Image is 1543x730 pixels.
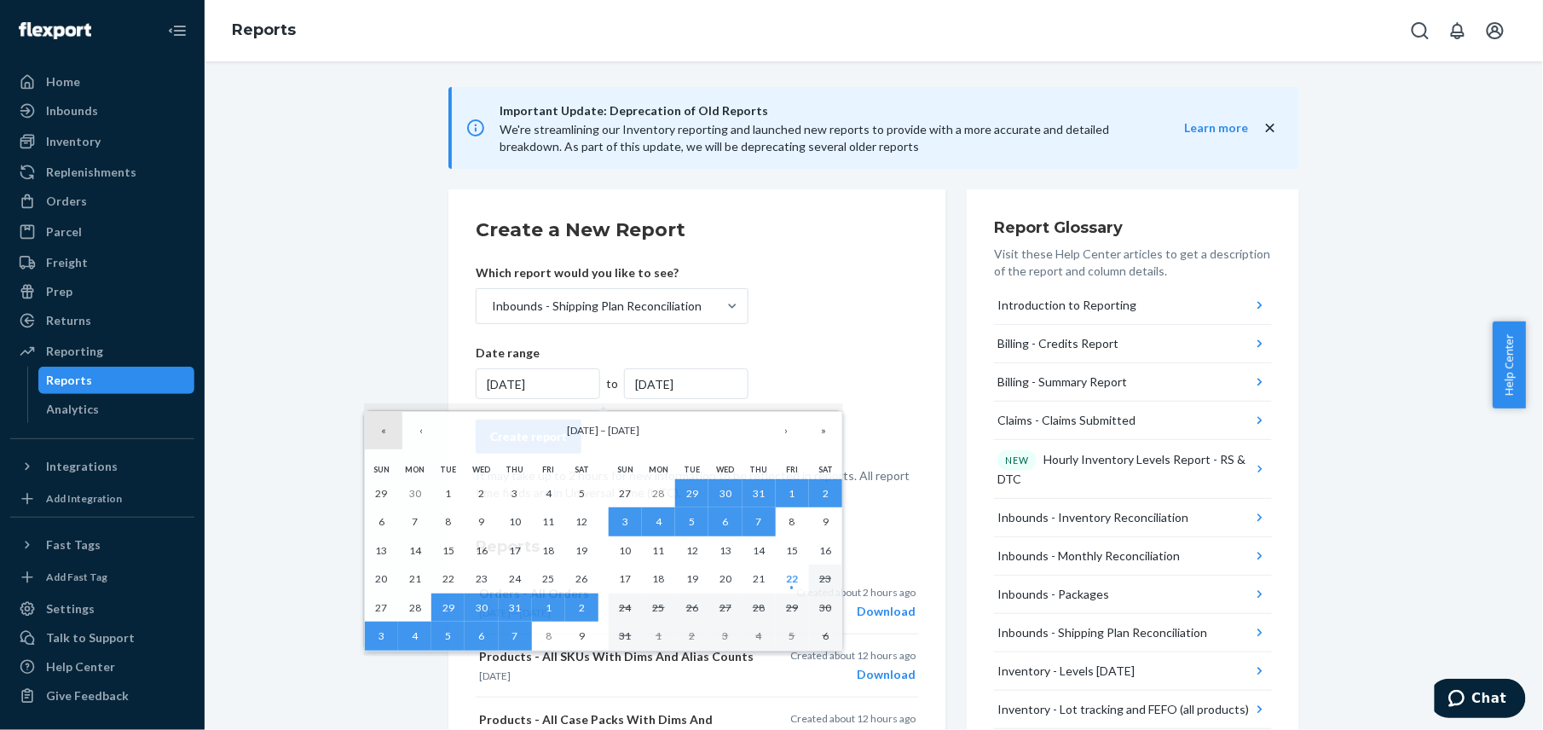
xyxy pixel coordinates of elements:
a: Inventory [10,128,194,155]
button: July 11, 2025 [532,507,565,536]
abbr: August 7, 2025 [756,515,762,528]
button: July 22, 2025 [431,565,465,594]
div: Freight [46,254,88,271]
div: Orders [46,193,87,210]
button: August 14, 2025 [743,536,776,565]
button: July 13, 2025 [365,536,398,565]
button: Open notifications [1441,14,1475,48]
abbr: August 24, 2025 [620,601,632,614]
div: Claims - Claims Submitted [997,412,1136,429]
abbr: July 3, 2025 [512,487,518,500]
abbr: August 5, 2025 [445,629,451,642]
button: July 7, 2025 [398,507,431,536]
iframe: Abre un widget desde donde se puede chatear con uno de los agentes [1435,679,1526,721]
div: Inventory [46,133,101,150]
div: Inbounds - Monthly Reconciliation [997,547,1180,565]
time: [DATE] [479,669,511,682]
span: We're streamlining our Inventory reporting and launched new reports to provide with a more accura... [500,122,1109,154]
abbr: August 2, 2025 [823,487,829,500]
abbr: August 19, 2025 [686,572,698,585]
p: Date range [476,345,748,362]
button: July 27, 2025 [365,594,398,623]
abbr: July 10, 2025 [509,515,521,528]
abbr: August 5, 2025 [689,515,695,528]
abbr: Thursday [750,465,768,474]
abbr: August 26, 2025 [686,601,698,614]
div: Inbounds - Inventory Reconciliation [997,509,1188,526]
abbr: July 23, 2025 [476,572,488,585]
div: [DATE] [624,368,748,399]
button: August 3, 2025 [365,622,398,651]
abbr: July 17, 2025 [509,544,521,557]
button: August 15, 2025 [776,536,809,565]
p: Created about 12 hours ago [790,711,916,726]
abbr: Friday [786,465,798,474]
abbr: July 5, 2025 [579,487,585,500]
abbr: August 2, 2025 [579,601,585,614]
button: August 30, 2025 [809,594,842,623]
abbr: August 11, 2025 [653,544,665,557]
button: July 18, 2025 [532,536,565,565]
div: Hourly Inventory Levels Report - RS & DTC [997,450,1252,488]
button: July 26, 2025 [565,565,598,594]
button: July 16, 2025 [465,536,498,565]
div: Billing - Summary Report [997,374,1127,391]
button: August 22, 2025 [776,565,809,594]
button: July 30, 2025 [465,594,498,623]
button: August 4, 2025 [398,622,431,651]
button: Integrations [10,453,194,480]
abbr: August 4, 2025 [656,515,662,528]
button: August 3, 2025 [609,507,642,536]
button: September 3, 2025 [708,622,742,651]
button: Inbounds - Shipping Plan Reconciliation [994,614,1272,652]
button: August 1, 2025 [532,594,565,623]
button: close [1262,119,1279,137]
button: August 27, 2025 [708,594,742,623]
abbr: July 9, 2025 [478,515,484,528]
div: Add Fast Tag [46,570,107,584]
abbr: July 15, 2025 [442,544,454,557]
button: July 31, 2025 [743,479,776,508]
div: Talk to Support [46,629,135,646]
button: August 12, 2025 [675,536,708,565]
abbr: August 27, 2025 [719,601,731,614]
abbr: July 2, 2025 [478,487,484,500]
button: September 5, 2025 [776,622,809,651]
p: Created about 12 hours ago [790,648,916,663]
abbr: Tuesday [684,465,700,474]
abbr: August 23, 2025 [819,572,831,585]
button: Claims - Claims Submitted [994,402,1272,440]
div: Settings [46,600,95,617]
button: August 24, 2025 [609,594,642,623]
abbr: August 25, 2025 [653,601,665,614]
abbr: July 7, 2025 [412,515,418,528]
button: › [767,412,805,449]
button: August 7, 2025 [499,622,532,651]
p: Visit these Help Center articles to get a description of the report and column details. [994,246,1272,280]
a: Orders [10,188,194,215]
a: Parcel [10,218,194,246]
button: Inventory - Levels [DATE] [994,652,1272,691]
abbr: July 25, 2025 [542,572,554,585]
button: Inbounds - Monthly Reconciliation [994,537,1272,576]
a: Settings [10,595,194,623]
button: Talk to Support [10,624,194,652]
a: Add Integration [10,487,194,510]
div: Billing - Credits Report [997,335,1118,352]
abbr: Saturday [818,465,833,474]
div: Help Center [46,658,115,675]
button: June 29, 2025 [365,479,398,508]
abbr: August 13, 2025 [719,544,731,557]
div: Download [796,603,916,620]
button: August 4, 2025 [642,507,675,536]
abbr: September 3, 2025 [722,629,728,642]
abbr: Sunday [373,465,390,474]
button: August 2, 2025 [809,479,842,508]
abbr: August 17, 2025 [620,572,632,585]
button: August 17, 2025 [609,565,642,594]
button: July 23, 2025 [465,565,498,594]
abbr: July 30, 2025 [476,601,488,614]
abbr: July 28, 2025 [409,601,421,614]
abbr: July 13, 2025 [376,544,388,557]
span: Important Update: Deprecation of Old Reports [500,101,1150,121]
